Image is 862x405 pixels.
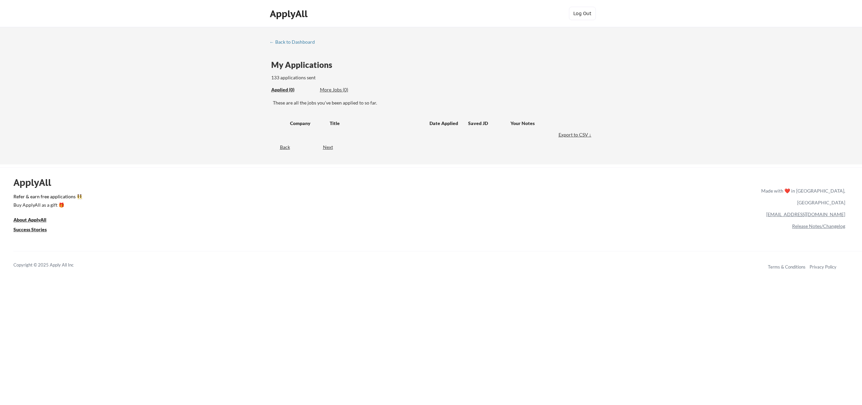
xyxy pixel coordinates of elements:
[758,185,845,208] div: Made with ❤️ in [GEOGRAPHIC_DATA], [GEOGRAPHIC_DATA]
[270,40,320,44] div: ← Back to Dashboard
[323,144,341,151] div: Next
[320,86,369,93] div: More Jobs (0)
[270,144,290,151] div: Back
[13,201,81,210] a: Buy ApplyAll as a gift 🎁
[468,117,510,129] div: Saved JD
[569,7,596,20] button: Log Out
[13,194,621,201] a: Refer & earn free applications 👯‍♀️
[271,61,338,69] div: My Applications
[271,86,315,93] div: These are all the jobs you've been applied to so far.
[13,203,81,207] div: Buy ApplyAll as a gift 🎁
[13,227,47,232] u: Success Stories
[766,211,845,217] a: [EMAIL_ADDRESS][DOMAIN_NAME]
[290,120,324,127] div: Company
[270,39,320,46] a: ← Back to Dashboard
[810,264,836,270] a: Privacy Policy
[13,217,46,222] u: About ApplyAll
[768,264,806,270] a: Terms & Conditions
[320,86,369,93] div: These are job applications we think you'd be a good fit for, but couldn't apply you to automatica...
[559,131,593,138] div: Export to CSV ↓
[270,8,310,19] div: ApplyAll
[13,177,59,188] div: ApplyAll
[273,99,593,106] div: These are all the jobs you've been applied to so far.
[13,262,91,269] div: Copyright © 2025 Apply All Inc
[13,226,56,234] a: Success Stories
[13,216,56,225] a: About ApplyAll
[429,120,459,127] div: Date Applied
[792,223,845,229] a: Release Notes/Changelog
[271,74,401,81] div: 133 applications sent
[271,86,315,93] div: Applied (0)
[330,120,423,127] div: Title
[510,120,587,127] div: Your Notes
